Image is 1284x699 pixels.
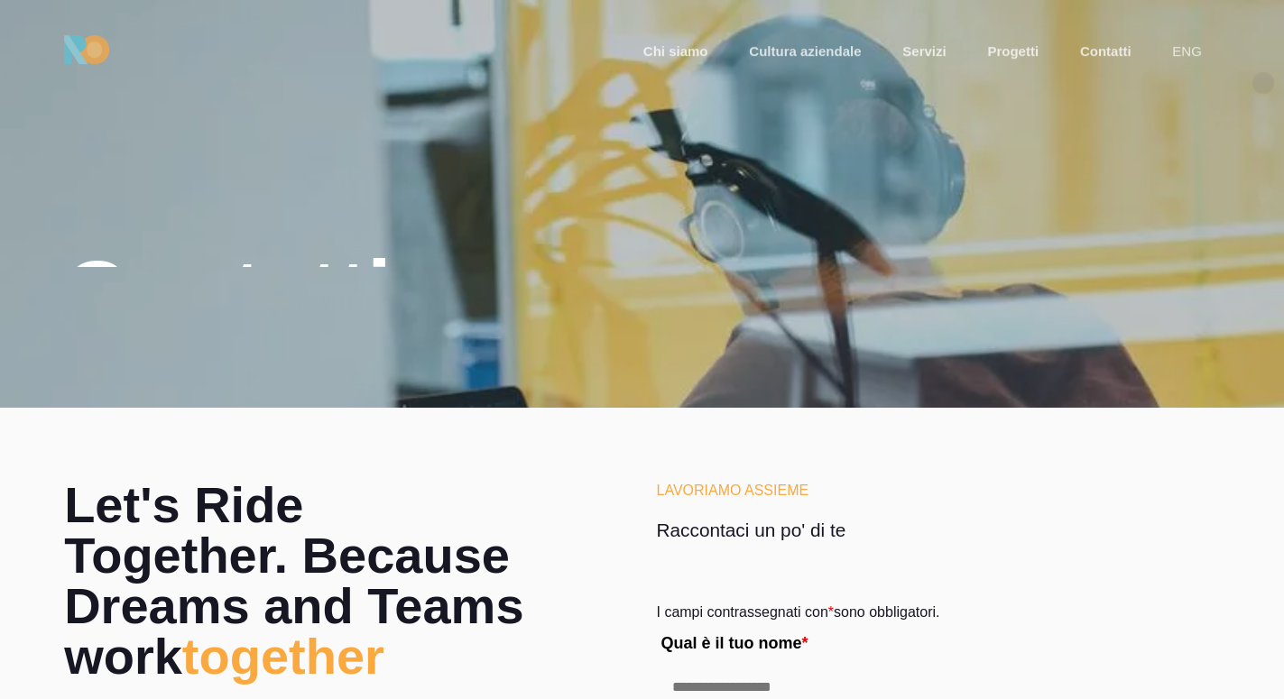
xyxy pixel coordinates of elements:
[985,42,1040,63] a: Progetti
[657,602,1220,623] div: I campi contrassegnati con sono obbligatori.
[64,35,109,64] img: Ride On Agency
[747,42,863,63] a: Cultura aziendale
[901,42,947,63] a: Servizi
[642,42,710,63] a: Chi siamo
[1170,42,1204,63] a: eng
[657,480,1220,501] h6: Lavoriamo assieme
[661,634,808,652] label: Qual è il tuo nome
[657,516,1220,544] p: Raccontaci un po' di te
[182,628,384,685] span: together
[64,480,529,682] h2: Let's Ride Together. Because Dreams and Teams work
[64,244,1220,339] div: Contatti
[1078,42,1133,63] a: Contatti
